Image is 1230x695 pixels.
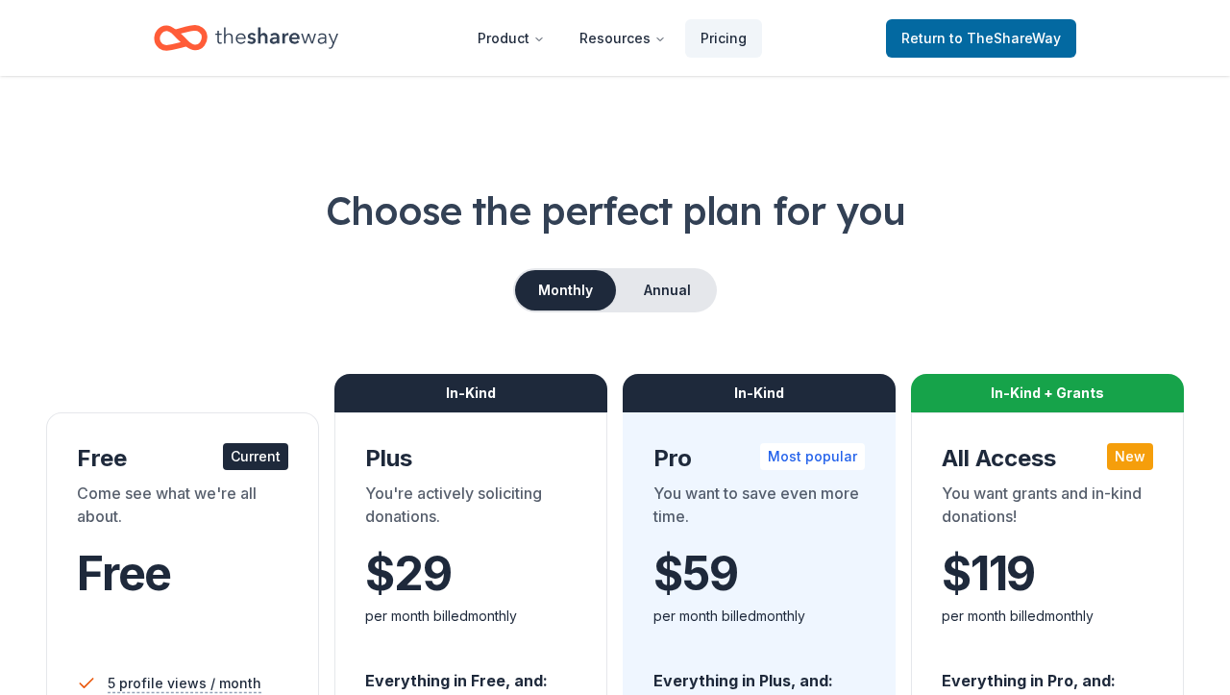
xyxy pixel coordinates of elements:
[1107,443,1153,470] div: New
[365,605,577,628] div: per month billed monthly
[77,443,288,474] div: Free
[623,374,896,412] div: In-Kind
[365,443,577,474] div: Plus
[46,184,1184,237] h1: Choose the perfect plan for you
[653,547,737,601] span: $ 59
[685,19,762,58] a: Pricing
[154,15,338,61] a: Home
[365,482,577,535] div: You're actively soliciting donations.
[942,653,1153,693] div: Everything in Pro, and:
[108,672,261,695] span: 5 profile views / month
[949,30,1061,46] span: to TheShareWay
[886,19,1076,58] a: Returnto TheShareWay
[653,482,865,535] div: You want to save even more time.
[653,653,865,693] div: Everything in Plus, and:
[365,547,451,601] span: $ 29
[760,443,865,470] div: Most popular
[942,547,1035,601] span: $ 119
[564,19,681,58] button: Resources
[462,19,560,58] button: Product
[653,605,865,628] div: per month billed monthly
[942,443,1153,474] div: All Access
[515,270,616,310] button: Monthly
[334,374,607,412] div: In-Kind
[620,270,715,310] button: Annual
[653,443,865,474] div: Pro
[942,482,1153,535] div: You want grants and in-kind donations!
[901,27,1061,50] span: Return
[77,545,171,602] span: Free
[911,374,1184,412] div: In-Kind + Grants
[223,443,288,470] div: Current
[365,653,577,693] div: Everything in Free, and:
[942,605,1153,628] div: per month billed monthly
[77,482,288,535] div: Come see what we're all about.
[462,15,762,61] nav: Main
